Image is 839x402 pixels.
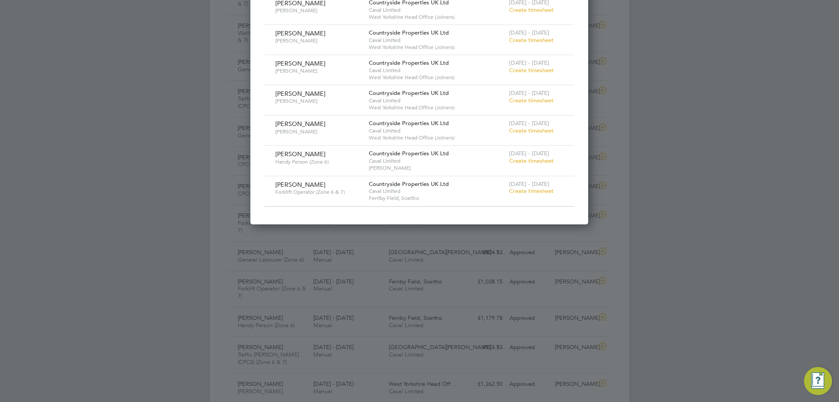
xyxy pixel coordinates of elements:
span: [DATE] - [DATE] [509,29,549,36]
span: Countryside Properties UK Ltd [369,119,449,127]
span: West Yorkshire Head Office (Joiners) [369,134,505,141]
span: West Yorkshire Head Office (Joiners) [369,44,505,51]
span: West Yorkshire Head Office (Joiners) [369,14,505,21]
span: Create timesheet [509,36,554,44]
span: Caval Limited [369,127,505,134]
span: Countryside Properties UK Ltd [369,180,449,188]
span: [PERSON_NAME] [369,164,505,171]
span: [PERSON_NAME] [275,98,362,105]
span: Countryside Properties UK Ltd [369,29,449,36]
span: Caval Limited [369,97,505,104]
span: Create timesheet [509,157,554,164]
span: [DATE] - [DATE] [509,180,549,188]
span: [PERSON_NAME] [275,37,362,44]
span: Create timesheet [509,127,554,134]
span: Create timesheet [509,97,554,104]
span: Countryside Properties UK Ltd [369,59,449,66]
span: Caval Limited [369,67,505,74]
span: [PERSON_NAME] [275,7,362,14]
button: Engage Resource Center [804,367,832,395]
span: Countryside Properties UK Ltd [369,89,449,97]
span: West Yorkshire Head Office (Joiners) [369,104,505,111]
span: [DATE] - [DATE] [509,59,549,66]
span: Caval Limited [369,7,505,14]
span: [PERSON_NAME] [275,90,326,98]
span: Ferriby Field, Scartho [369,195,505,202]
span: [PERSON_NAME] [275,128,362,135]
span: [PERSON_NAME] [275,120,326,128]
span: [PERSON_NAME] [275,59,326,67]
span: [DATE] - [DATE] [509,119,549,127]
span: [DATE] - [DATE] [509,150,549,157]
span: [PERSON_NAME] [275,150,326,158]
span: [PERSON_NAME] [275,181,326,189]
span: Create timesheet [509,66,554,74]
span: [PERSON_NAME] [275,67,362,74]
span: West Yorkshire Head Office (Joiners) [369,74,505,81]
span: Caval Limited [369,188,505,195]
span: [DATE] - [DATE] [509,89,549,97]
span: Countryside Properties UK Ltd [369,150,449,157]
span: Handy Person (Zone 6) [275,158,362,165]
span: Create timesheet [509,6,554,14]
span: Caval Limited [369,37,505,44]
span: Forklift Operator (Zone 6 & 7) [275,189,362,196]
span: Create timesheet [509,187,554,195]
span: Caval Limited [369,157,505,164]
span: [PERSON_NAME] [275,29,326,37]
